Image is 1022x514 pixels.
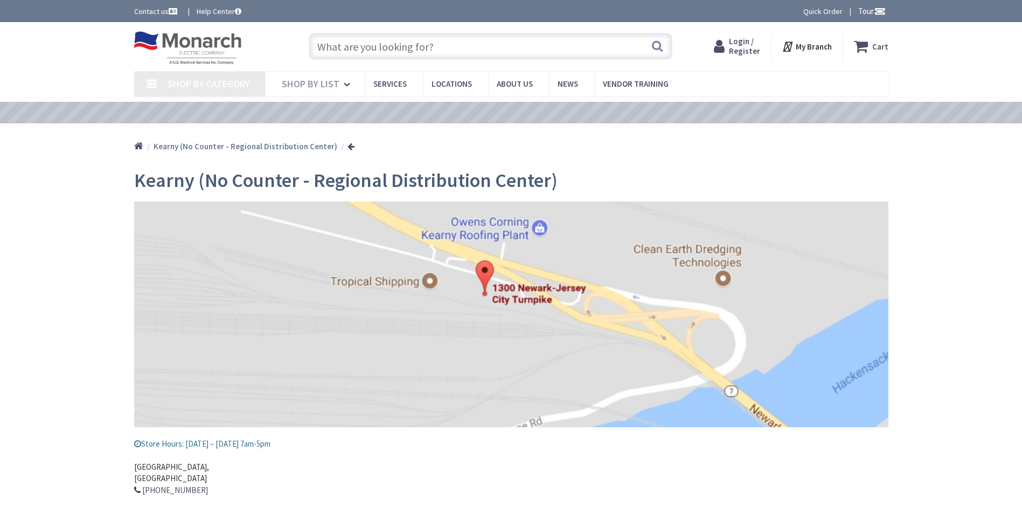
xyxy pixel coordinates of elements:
span: About Us [497,79,533,89]
span: Shop By List [282,78,339,90]
div: My Branch [782,37,832,56]
span: Kearny (No Counter - Regional Distribution Center) [134,168,558,192]
a: VIEW OUR VIDEO TRAINING LIBRARY [417,107,605,119]
strong: Kearny (No Counter - Regional Distribution Center) [154,141,337,151]
span: Locations [432,79,472,89]
span: Services [373,79,407,89]
address: [GEOGRAPHIC_DATA], [GEOGRAPHIC_DATA] [134,450,888,496]
span: News [558,79,578,89]
a: Login / Register [714,37,760,56]
a: Contact us [134,6,179,17]
span: Tour [858,6,886,16]
span: Shop By Category [168,78,250,90]
span: Login / Register [729,36,760,56]
a: Help Center [197,6,241,17]
a: Quick Order [803,6,843,17]
strong: Cart [872,37,888,56]
input: What are you looking for? [309,33,672,60]
a: Cart [854,37,888,56]
img: Monarch Electric Company [134,31,242,65]
span: Vendor Training [603,79,669,89]
img: kearny_slider.jpg [134,202,888,427]
strong: My Branch [796,41,832,52]
a: [PHONE_NUMBER] [142,484,208,496]
span: Store Hours: [DATE] – [DATE] 7am-5pm [134,439,270,449]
